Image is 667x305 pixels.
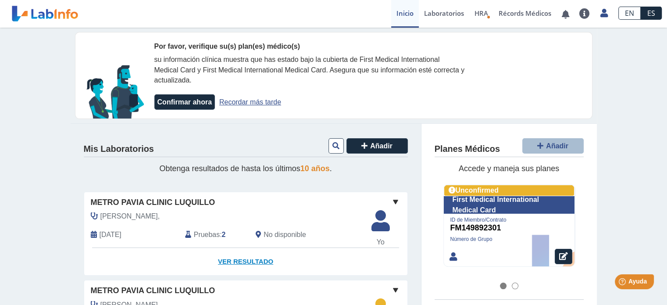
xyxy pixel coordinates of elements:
[222,231,226,238] b: 2
[346,138,408,154] button: Añadir
[618,7,641,20] a: EN
[366,237,395,248] span: Yo
[159,164,332,173] span: Obtenga resultados de hasta los últimos .
[154,41,466,52] div: Por favor, verifique su(s) plan(es) médico(s)
[264,230,306,240] span: No disponible
[100,230,121,240] span: 2025-09-16
[91,285,215,297] span: Metro Pavia Clinic Luquillo
[194,230,220,240] span: Pruebas
[219,98,281,106] a: Recordar más tarde
[300,164,330,173] span: 10 años
[370,142,392,150] span: Añadir
[100,211,160,222] span: Morales Quiñones,
[84,248,407,276] a: Ver Resultado
[474,9,488,18] span: HRA
[91,197,215,208] span: Metro Pavia Clinic Luquillo
[435,144,500,154] h4: Planes Médicos
[546,142,568,150] span: Añadir
[641,7,662,20] a: ES
[84,144,154,154] h4: Mis Laboratorios
[522,138,584,154] button: Añadir
[178,229,249,241] div: :
[154,56,465,84] span: su información clínica muestra que has estado bajo la cubierta de First Medical International Med...
[459,164,559,173] span: Accede y maneja sus planes
[589,271,657,295] iframe: Help widget launcher
[154,94,215,110] button: Confirmar ahora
